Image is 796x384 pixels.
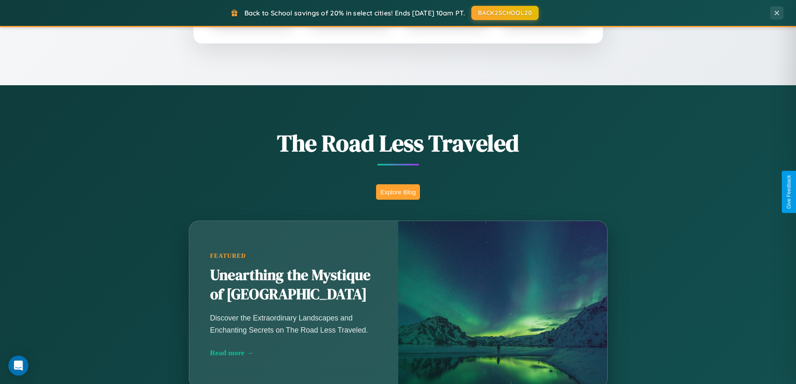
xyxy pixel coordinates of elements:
[210,252,377,259] div: Featured
[148,127,649,159] h1: The Road Less Traveled
[210,266,377,304] h2: Unearthing the Mystique of [GEOGRAPHIC_DATA]
[376,184,420,200] button: Explore Blog
[471,6,539,20] button: BACK2SCHOOL20
[210,348,377,357] div: Read more →
[8,356,28,376] div: Open Intercom Messenger
[244,9,465,17] span: Back to School savings of 20% in select cities! Ends [DATE] 10am PT.
[786,175,792,209] div: Give Feedback
[210,312,377,336] p: Discover the Extraordinary Landscapes and Enchanting Secrets on The Road Less Traveled.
